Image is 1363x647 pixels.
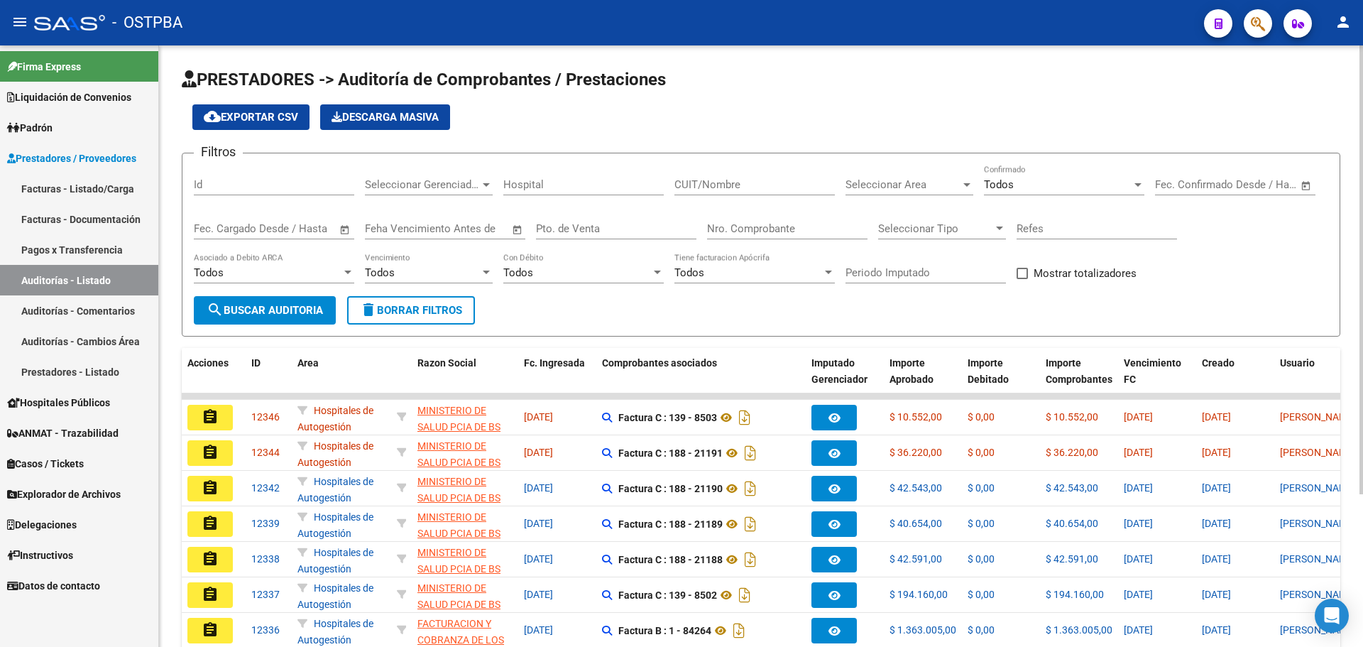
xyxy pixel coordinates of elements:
span: Explorador de Archivos [7,486,121,502]
span: - OSTPBA [112,7,182,38]
span: PRESTADORES -> Auditoría de Comprobantes / Prestaciones [182,70,666,89]
span: Delegaciones [7,517,77,533]
span: [PERSON_NAME] [1280,518,1356,529]
button: Open calendar [510,222,526,238]
input: End date [253,222,322,235]
i: Descargar documento [730,619,748,642]
datatable-header-cell: Importe Aprobado [884,348,962,411]
strong: Factura B : 1 - 84264 [618,625,711,636]
span: [DATE] [1124,411,1153,423]
datatable-header-cell: Area [292,348,391,411]
strong: Factura C : 188 - 21191 [618,447,723,459]
span: [DATE] [1124,482,1153,494]
span: [DATE] [1124,447,1153,458]
span: Hospitales de Autogestión [297,547,373,575]
span: [DATE] [1202,411,1231,423]
span: $ 0,00 [968,624,995,636]
span: Importe Aprobado [889,357,934,385]
span: Imputado Gerenciador [811,357,867,385]
button: Exportar CSV [192,104,310,130]
strong: Factura C : 188 - 21189 [618,518,723,530]
span: $ 1.363.005,00 [889,624,956,636]
span: [DATE] [1202,553,1231,565]
span: [DATE] [524,411,553,423]
strong: Factura C : 188 - 21190 [618,483,723,494]
span: 12344 [251,447,280,458]
mat-icon: cloud_download [204,108,221,125]
span: Buscar Auditoria [207,304,323,317]
strong: Factura C : 139 - 8503 [618,412,717,423]
span: ANMAT - Trazabilidad [7,425,119,441]
i: Descargar documento [735,406,754,429]
datatable-header-cell: Importe Comprobantes [1040,348,1118,411]
span: Liquidación de Convenios [7,89,131,105]
span: [PERSON_NAME] [1280,482,1356,494]
span: Comprobantes asociados [602,357,717,369]
span: Vencimiento FC [1124,357,1181,385]
datatable-header-cell: Importe Debitado [962,348,1040,411]
span: $ 10.552,00 [1046,411,1098,423]
mat-icon: assignment [202,586,219,603]
span: 12336 [251,624,280,636]
mat-icon: person [1335,13,1352,31]
span: Datos de contacto [7,578,100,594]
span: Exportar CSV [204,111,298,124]
div: - 30626983398 [417,438,513,468]
span: [DATE] [1202,589,1231,600]
span: Todos [984,178,1014,191]
span: 12339 [251,518,280,529]
span: Razon Social [417,357,476,369]
mat-icon: delete [360,301,377,318]
button: Open calendar [337,222,354,238]
mat-icon: search [207,301,224,318]
span: $ 42.591,00 [889,553,942,565]
datatable-header-cell: Fc. Ingresada [518,348,596,411]
span: $ 0,00 [968,518,995,529]
span: MINISTERIO DE SALUD PCIA DE BS AS [417,476,500,520]
span: [DATE] [524,553,553,565]
i: Descargar documento [741,477,760,500]
div: - 30715497456 [417,616,513,646]
span: $ 36.220,00 [1046,447,1098,458]
span: [DATE] [1124,589,1153,600]
datatable-header-cell: Vencimiento FC [1118,348,1196,411]
span: [DATE] [1202,624,1231,636]
datatable-header-cell: ID [246,348,292,411]
mat-icon: menu [11,13,28,31]
span: [DATE] [1124,553,1153,565]
span: $ 0,00 [968,482,995,494]
span: $ 40.654,00 [1046,518,1098,529]
i: Descargar documento [735,584,754,607]
mat-icon: assignment [202,550,219,567]
span: $ 40.654,00 [889,518,942,529]
datatable-header-cell: Comprobantes asociados [596,348,806,411]
span: Firma Express [7,59,81,75]
span: Hospitales de Autogestión [297,582,373,610]
span: $ 10.552,00 [889,411,942,423]
datatable-header-cell: Acciones [182,348,246,411]
div: - 30626983398 [417,580,513,610]
datatable-header-cell: Creado [1196,348,1274,411]
span: Acciones [187,357,229,369]
span: $ 194.160,00 [1046,589,1104,600]
span: Todos [365,266,395,279]
input: End date [1214,178,1283,191]
div: Open Intercom Messenger [1315,599,1349,633]
span: $ 42.543,00 [1046,482,1098,494]
span: 12342 [251,482,280,494]
div: - 30626983398 [417,474,513,504]
span: [DATE] [524,447,553,458]
mat-icon: assignment [202,408,219,425]
span: $ 0,00 [968,411,995,423]
span: Todos [674,266,704,279]
span: Creado [1202,357,1235,369]
div: - 30626983398 [417,509,513,539]
datatable-header-cell: Razon Social [412,348,518,411]
span: Hospitales de Autogestión [297,405,373,433]
mat-icon: assignment [202,621,219,638]
input: Start date [1155,178,1201,191]
span: [DATE] [1124,624,1153,636]
span: MINISTERIO DE SALUD PCIA DE BS AS [417,547,500,591]
button: Open calendar [1298,178,1315,194]
button: Buscar Auditoria [194,296,336,325]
